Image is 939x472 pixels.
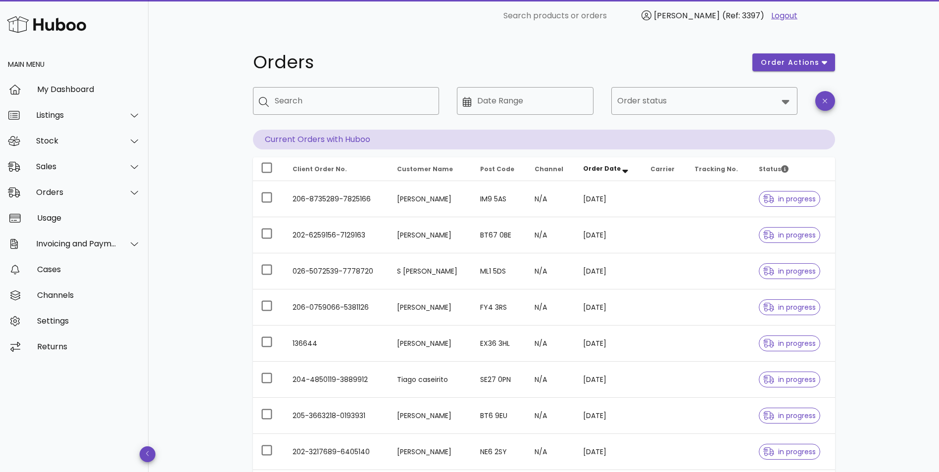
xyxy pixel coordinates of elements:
td: 026-5072539-7778720 [285,253,390,289]
th: Customer Name [389,157,472,181]
img: Huboo Logo [7,14,86,35]
td: 205-3663218-0193931 [285,398,390,434]
div: Invoicing and Payments [36,239,117,248]
div: Orders [36,188,117,197]
div: Order status [611,87,797,115]
td: [PERSON_NAME] [389,326,472,362]
td: [PERSON_NAME] [389,398,472,434]
td: [PERSON_NAME] [389,434,472,470]
th: Order Date: Sorted descending. Activate to remove sorting. [575,157,643,181]
td: 206-0759066-5381126 [285,289,390,326]
td: Tiago caseirito [389,362,472,398]
th: Channel [527,157,575,181]
td: [DATE] [575,181,643,217]
span: Post Code [480,165,514,173]
div: My Dashboard [37,85,141,94]
td: 202-6259156-7129163 [285,217,390,253]
span: (Ref: 3397) [722,10,764,21]
td: N/A [527,217,575,253]
td: IM9 5AS [472,181,527,217]
td: [PERSON_NAME] [389,181,472,217]
td: S [PERSON_NAME] [389,253,472,289]
td: N/A [527,253,575,289]
td: [DATE] [575,289,643,326]
span: in progress [763,448,816,455]
td: 202-3217689-6405140 [285,434,390,470]
td: EX36 3HL [472,326,527,362]
span: in progress [763,304,816,311]
td: [PERSON_NAME] [389,289,472,326]
span: Channel [535,165,563,173]
span: Carrier [650,165,675,173]
div: Cases [37,265,141,274]
span: Client Order No. [293,165,347,173]
div: Channels [37,290,141,300]
span: in progress [763,376,816,383]
th: Carrier [642,157,686,181]
td: [DATE] [575,217,643,253]
div: Stock [36,136,117,145]
a: Logout [771,10,797,22]
span: in progress [763,232,816,238]
span: order actions [760,57,820,68]
div: Settings [37,316,141,326]
td: [PERSON_NAME] [389,217,472,253]
th: Tracking No. [687,157,751,181]
td: [DATE] [575,434,643,470]
td: SE27 0PN [472,362,527,398]
th: Status [751,157,835,181]
td: [DATE] [575,326,643,362]
p: Current Orders with Huboo [253,130,835,149]
h1: Orders [253,53,741,71]
td: [DATE] [575,398,643,434]
span: Status [759,165,789,173]
td: [DATE] [575,253,643,289]
td: N/A [527,398,575,434]
div: Listings [36,110,117,120]
td: [DATE] [575,362,643,398]
td: 204-4850119-3889912 [285,362,390,398]
span: [PERSON_NAME] [654,10,720,21]
span: Order Date [583,164,621,173]
div: Returns [37,342,141,351]
span: in progress [763,412,816,419]
td: FY4 3RS [472,289,527,326]
td: N/A [527,362,575,398]
span: Tracking No. [694,165,738,173]
span: in progress [763,340,816,347]
td: NE6 2SY [472,434,527,470]
th: Post Code [472,157,527,181]
td: BT67 0BE [472,217,527,253]
span: in progress [763,268,816,275]
td: N/A [527,289,575,326]
button: order actions [752,53,835,71]
span: in progress [763,195,816,202]
td: BT6 9EU [472,398,527,434]
div: Usage [37,213,141,223]
td: N/A [527,326,575,362]
td: 206-8735289-7825166 [285,181,390,217]
td: N/A [527,434,575,470]
td: ML1 5DS [472,253,527,289]
span: Customer Name [397,165,453,173]
div: Sales [36,162,117,171]
th: Client Order No. [285,157,390,181]
td: N/A [527,181,575,217]
td: 136644 [285,326,390,362]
